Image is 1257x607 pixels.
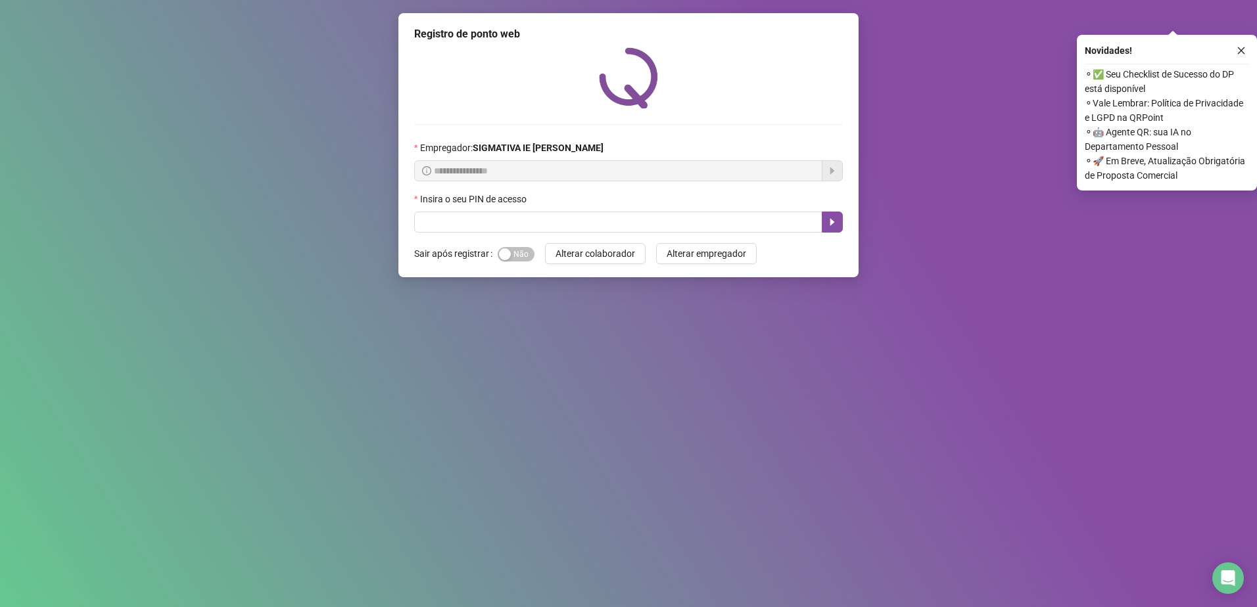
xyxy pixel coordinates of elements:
[1085,154,1249,183] span: ⚬ 🚀 Em Breve, Atualização Obrigatória de Proposta Comercial
[827,217,838,227] span: caret-right
[599,47,658,108] img: QRPoint
[414,243,498,264] label: Sair após registrar
[422,166,431,175] span: info-circle
[656,243,757,264] button: Alterar empregador
[1085,67,1249,96] span: ⚬ ✅ Seu Checklist de Sucesso do DP está disponível
[1212,562,1244,594] div: Open Intercom Messenger
[1085,96,1249,125] span: ⚬ Vale Lembrar: Política de Privacidade e LGPD na QRPoint
[1085,125,1249,154] span: ⚬ 🤖 Agente QR: sua IA no Departamento Pessoal
[414,26,843,42] div: Registro de ponto web
[556,246,635,261] span: Alterar colaborador
[420,141,604,155] span: Empregador :
[1237,46,1246,55] span: close
[667,246,746,261] span: Alterar empregador
[545,243,646,264] button: Alterar colaborador
[1085,43,1132,58] span: Novidades !
[414,192,535,206] label: Insira o seu PIN de acesso
[473,143,604,153] strong: SIGMATIVA IE [PERSON_NAME]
